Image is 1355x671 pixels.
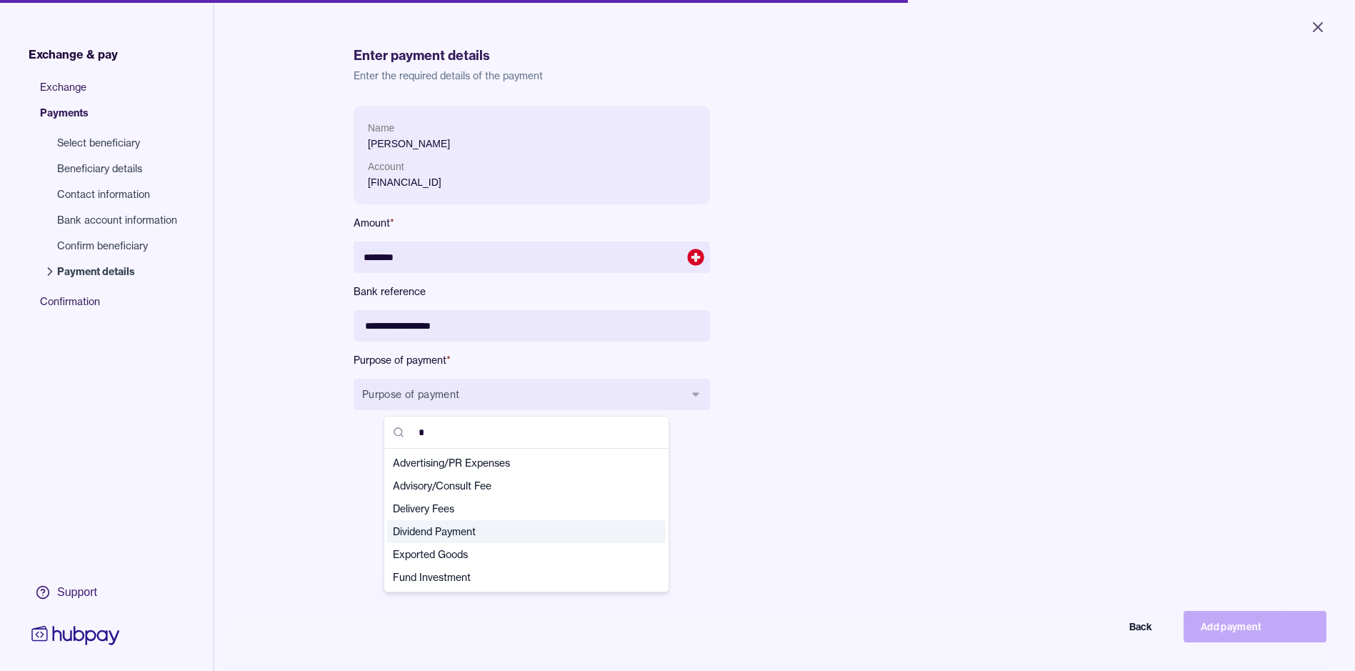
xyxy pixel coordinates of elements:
label: Bank reference [354,284,710,299]
span: Confirmation [40,294,191,320]
h1: Enter payment details [354,46,1216,66]
span: Advertising/PR Expenses [393,456,643,470]
label: Purpose of payment [354,353,710,367]
p: [PERSON_NAME] [368,136,696,151]
button: Back [1026,611,1169,642]
span: Beneficiary details [57,161,177,176]
span: Delivery Fees [393,502,643,516]
span: Contact information [57,187,177,202]
span: Exchange & pay [29,46,118,63]
span: Exchange [40,80,191,106]
span: Confirm beneficiary [57,239,177,253]
span: Fund Investment [393,570,643,585]
span: Payments [40,106,191,131]
button: Close [1292,11,1344,43]
span: Select beneficiary [57,136,177,150]
div: Support [57,585,97,600]
a: Support [29,577,123,607]
span: Advisory/Consult Fee [393,479,643,493]
p: Account [368,159,696,174]
p: [FINANCIAL_ID] [368,174,696,190]
p: Name [368,120,696,136]
span: Dividend Payment [393,525,643,539]
button: Purpose of payment [354,379,710,410]
span: Bank account information [57,213,177,227]
span: Payment details [57,264,177,279]
label: Amount [354,216,710,230]
span: Exported Goods [393,547,643,562]
p: Enter the required details of the payment [354,69,1216,83]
